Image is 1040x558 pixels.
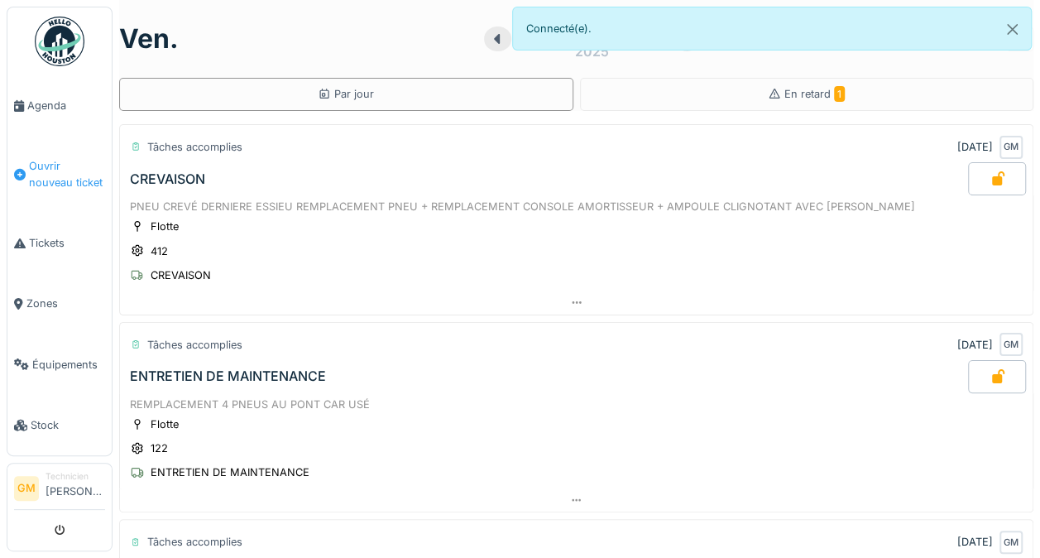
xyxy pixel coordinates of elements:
[957,534,993,550] div: [DATE]
[784,88,845,100] span: En retard
[957,139,993,155] div: [DATE]
[318,86,374,102] div: Par jour
[119,23,179,55] h1: ven.
[151,267,211,283] div: CREVAISON
[7,136,112,213] a: Ouvrir nouveau ticket
[147,337,242,353] div: Tâches accomplies
[151,416,179,432] div: Flotte
[7,273,112,334] a: Zones
[834,86,845,102] span: 1
[147,139,242,155] div: Tâches accomplies
[147,534,242,550] div: Tâches accomplies
[46,470,105,506] li: [PERSON_NAME]
[512,7,1033,51] div: Connecté(e).
[27,98,105,113] span: Agenda
[999,333,1023,356] div: GM
[151,243,168,259] div: 412
[7,213,112,273] a: Tickets
[29,235,105,251] span: Tickets
[7,75,112,136] a: Agenda
[31,417,105,433] span: Stock
[26,296,105,311] span: Zones
[35,17,84,66] img: Badge_color-CXgf-gQk.svg
[29,158,105,190] span: Ouvrir nouveau ticket
[151,219,179,234] div: Flotte
[151,440,168,456] div: 122
[130,199,1023,214] div: PNEU CREVÉ DERNIERE ESSIEU REMPLACEMENT PNEU + REMPLACEMENT CONSOLE AMORTISSEUR + AMPOULE CLIGNOT...
[999,136,1023,159] div: GM
[14,476,39,501] li: GM
[46,470,105,483] div: Technicien
[575,41,609,61] div: 2025
[32,357,105,373] span: Équipements
[130,397,1023,412] div: REMPLACEMENT 4 PNEUS AU PONT CAR USÉ
[130,171,205,187] div: CREVAISON
[7,395,112,455] a: Stock
[999,531,1023,554] div: GM
[957,337,993,353] div: [DATE]
[130,368,326,384] div: ENTRETIEN DE MAINTENANCE
[7,334,112,395] a: Équipements
[151,464,309,480] div: ENTRETIEN DE MAINTENANCE
[994,7,1031,51] button: Close
[14,470,105,510] a: GM Technicien[PERSON_NAME]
